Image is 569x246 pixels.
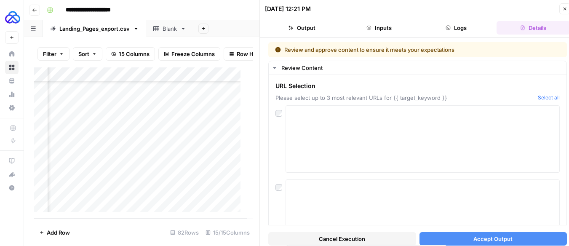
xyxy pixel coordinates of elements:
[5,154,19,168] a: AirOps Academy
[5,88,19,101] a: Usage
[265,5,311,13] div: [DATE] 12:21 PM
[275,45,508,54] div: Review and approve content to ensure it meets your expectations
[37,47,69,61] button: Filter
[5,168,18,181] div: What's new?
[5,168,19,181] button: What's new?
[167,226,202,239] div: 82 Rows
[119,50,150,58] span: 15 Columns
[5,181,19,195] button: Help + Support
[275,94,534,102] span: Please select up to 3 most relevant URLs for {{ target_keyword }}
[146,20,193,37] a: Blank
[224,47,272,61] button: Row Height
[202,226,253,239] div: 15/15 Columns
[237,50,267,58] span: Row Height
[78,50,89,58] span: Sort
[5,47,19,61] a: Home
[5,7,19,28] button: Workspace: AUQ
[265,21,339,35] button: Output
[275,82,534,90] span: URL Selection
[5,101,19,115] a: Settings
[419,232,567,246] button: Accept Output
[538,94,560,102] button: Select all
[473,235,513,243] span: Accept Output
[43,20,146,37] a: Landing_Pages_export.csv
[34,226,75,239] button: Add Row
[171,50,215,58] span: Freeze Columns
[106,47,155,61] button: 15 Columns
[43,50,56,58] span: Filter
[163,24,177,33] div: Blank
[342,21,416,35] button: Inputs
[319,235,365,243] span: Cancel Execution
[5,10,20,25] img: AUQ Logo
[269,61,566,75] button: Review Content
[268,232,416,246] button: Cancel Execution
[5,74,19,88] a: Your Data
[47,228,70,237] span: Add Row
[281,64,561,72] div: Review Content
[158,47,220,61] button: Freeze Columns
[59,24,130,33] div: Landing_Pages_export.csv
[419,21,493,35] button: Logs
[73,47,102,61] button: Sort
[5,61,19,74] a: Browse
